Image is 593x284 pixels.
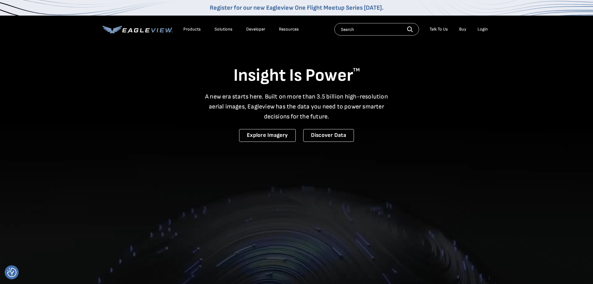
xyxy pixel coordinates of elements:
[246,26,265,32] a: Developer
[459,26,466,32] a: Buy
[478,26,488,32] div: Login
[279,26,299,32] div: Resources
[353,67,360,73] sup: TM
[239,129,296,142] a: Explore Imagery
[334,23,419,36] input: Search
[102,65,491,87] h1: Insight Is Power
[7,268,16,277] img: Revisit consent button
[430,26,448,32] div: Talk To Us
[7,268,16,277] button: Consent Preferences
[214,26,233,32] div: Solutions
[210,4,384,12] a: Register for our new Eagleview One Flight Meetup Series [DATE].
[183,26,201,32] div: Products
[303,129,354,142] a: Discover Data
[201,92,392,122] p: A new era starts here. Built on more than 3.5 billion high-resolution aerial images, Eagleview ha...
